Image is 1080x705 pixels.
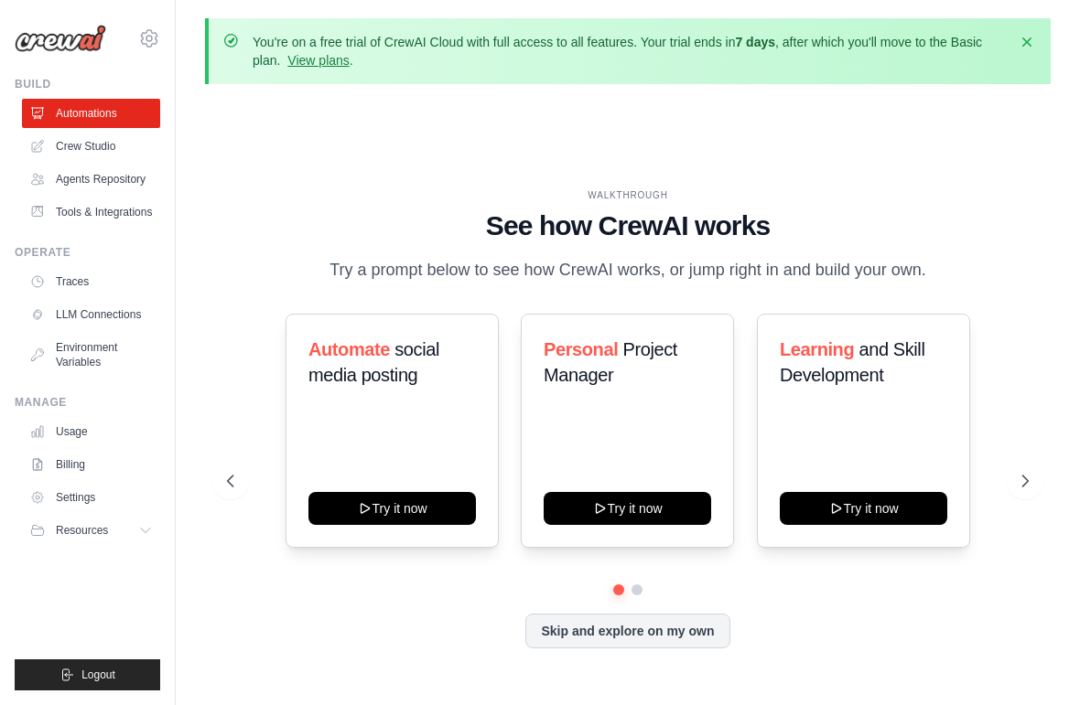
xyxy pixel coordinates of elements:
a: Settings [22,483,160,512]
p: You're on a free trial of CrewAI Cloud with full access to all features. Your trial ends in , aft... [253,33,1007,69]
div: Operate [15,245,160,260]
span: Automate [308,339,390,359]
span: Personal [544,339,618,359]
span: Logout [81,668,115,682]
p: Try a prompt below to see how CrewAI works, or jump right in and build your own. [320,257,935,283]
div: WALKTHROUGH [227,188,1029,202]
button: Try it now [308,492,476,525]
button: Resources [22,516,160,545]
button: Try it now [544,492,711,525]
a: Environment Variables [22,333,160,377]
button: Skip and explore on my own [525,614,729,648]
a: Crew Studio [22,132,160,161]
img: Logo [15,25,106,52]
span: Learning [780,339,854,359]
a: Automations [22,99,160,128]
h1: See how CrewAI works [227,209,1029,242]
span: and Skill Development [780,339,924,385]
button: Logout [15,659,160,690]
div: Build [15,77,160,91]
span: Project Manager [544,339,677,385]
a: Tools & Integrations [22,198,160,227]
button: Try it now [780,492,947,525]
span: social media posting [308,339,439,385]
a: Billing [22,450,160,479]
a: Traces [22,267,160,296]
a: View plans [287,53,349,68]
iframe: Chat Widget [988,617,1080,705]
a: LLM Connections [22,300,160,329]
div: Manage [15,395,160,410]
a: Usage [22,417,160,446]
strong: 7 days [735,35,775,49]
span: Resources [56,523,108,538]
a: Agents Repository [22,165,160,194]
